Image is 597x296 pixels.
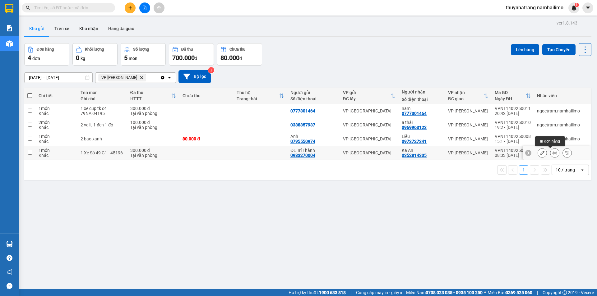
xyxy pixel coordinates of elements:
[343,96,391,101] div: ĐC lấy
[290,90,337,95] div: Người gửi
[39,139,74,144] div: Khác
[350,289,351,296] span: |
[495,106,531,111] div: VPNT1409250011
[537,122,588,127] div: ngoctram.namhailimo
[402,120,442,125] div: a thái
[290,108,315,113] div: 0777301464
[506,290,532,295] strong: 0369 525 060
[402,134,442,139] div: Liễu
[7,269,12,275] span: notification
[290,122,315,127] div: 0338357937
[495,90,526,95] div: Mã GD
[73,6,88,12] span: Nhận:
[402,111,427,116] div: 0777301464
[81,90,124,95] div: Tên món
[343,108,396,113] div: VP [GEOGRAPHIC_DATA]
[6,40,13,47] img: warehouse-icon
[495,96,526,101] div: Ngày ĐH
[5,5,68,20] div: VP [GEOGRAPHIC_DATA]
[402,106,442,111] div: nam
[557,20,577,26] div: ver 1.8.143
[217,43,262,66] button: Chưa thu80.000đ
[172,54,195,61] span: 700.000
[511,44,539,55] button: Lên hàng
[133,47,149,52] div: Số lượng
[290,139,315,144] div: 0795550974
[73,5,123,20] div: VP [PERSON_NAME]
[576,3,578,7] span: 1
[39,134,74,139] div: 1 món
[6,25,13,31] img: solution-icon
[343,122,396,127] div: VP [GEOGRAPHIC_DATA]
[169,43,214,66] button: Đã thu700.000đ
[39,148,74,153] div: 1 món
[290,153,315,158] div: 0983270004
[37,47,54,52] div: Đơn hàng
[5,41,14,47] span: CR :
[81,106,124,111] div: 1 xe cup tk c4
[76,54,79,61] span: 0
[178,70,211,83] button: Bộ lọc
[234,88,287,104] th: Toggle SortBy
[129,56,137,61] span: món
[5,4,13,13] img: logo-vxr
[5,6,15,12] span: Gửi:
[448,96,484,101] div: ĐC giao
[290,96,337,101] div: Số điện thoại
[484,291,486,294] span: ⚪️
[575,3,579,7] sup: 1
[229,47,245,52] div: Chưa thu
[101,75,137,80] span: VP Phạm Ngũ Lão
[495,134,531,139] div: VPNT1409250008
[130,125,177,130] div: Tại văn phòng
[39,153,74,158] div: Khác
[237,96,279,101] div: Trạng thái
[220,54,239,61] span: 80.000
[124,54,127,61] span: 5
[139,2,150,13] button: file-add
[495,153,531,158] div: 08:33 [DATE]
[130,120,177,125] div: 100.000 đ
[402,153,427,158] div: 0352814305
[103,21,139,36] button: Hàng đã giao
[7,283,12,289] span: message
[130,106,177,111] div: 300.000 đ
[585,5,591,11] span: caret-down
[39,120,74,125] div: 2 món
[556,167,575,173] div: 10 / trang
[580,167,585,172] svg: open
[445,88,492,104] th: Toggle SortBy
[239,56,242,61] span: đ
[519,165,528,175] button: 1
[402,89,442,94] div: Người nhận
[537,93,588,98] div: Nhân viên
[495,139,531,144] div: 15:17 [DATE]
[5,40,69,48] div: 300.000
[85,47,104,52] div: Khối lượng
[81,150,124,155] div: 1 Xe Số 49 G1 - 45196
[237,90,279,95] div: Thu hộ
[340,88,399,104] th: Toggle SortBy
[183,93,230,98] div: Chưa thu
[32,56,40,61] span: đơn
[81,96,124,101] div: Ghi chú
[49,21,74,36] button: Trên xe
[448,90,484,95] div: VP nhận
[495,111,531,116] div: 20:42 [DATE]
[128,6,132,10] span: plus
[147,75,148,81] input: Selected VP Phạm Ngũ Lão.
[130,90,172,95] div: Đã thu
[72,43,118,66] button: Khối lượng0kg
[81,56,85,61] span: kg
[495,120,531,125] div: VPNT1409250010
[448,108,488,113] div: VP [PERSON_NAME]
[160,75,165,80] svg: Clear all
[402,139,427,144] div: 0973727341
[488,289,532,296] span: Miền Bắc
[319,290,346,295] strong: 1900 633 818
[39,93,74,98] div: Chi tiết
[448,122,488,127] div: VP [PERSON_NAME]
[343,90,391,95] div: VP gửi
[495,125,531,130] div: 19:27 [DATE]
[24,21,49,36] button: Kho gửi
